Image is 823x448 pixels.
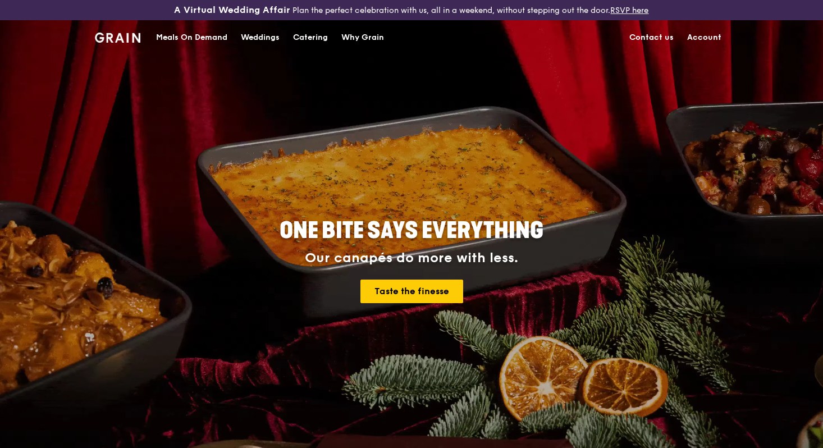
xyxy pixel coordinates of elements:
img: Grain [95,33,140,43]
a: RSVP here [610,6,648,15]
div: Plan the perfect celebration with us, all in a weekend, without stepping out the door. [137,4,685,16]
div: Catering [293,21,328,54]
h3: A Virtual Wedding Affair [174,4,290,16]
div: Our canapés do more with less. [209,250,614,266]
a: Why Grain [335,21,391,54]
a: Contact us [623,21,680,54]
a: Weddings [234,21,286,54]
div: Why Grain [341,21,384,54]
a: GrainGrain [95,20,140,53]
a: Taste the finesse [360,280,463,303]
span: ONE BITE SAYS EVERYTHING [280,217,543,244]
a: Catering [286,21,335,54]
div: Weddings [241,21,280,54]
div: Meals On Demand [156,21,227,54]
a: Account [680,21,728,54]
